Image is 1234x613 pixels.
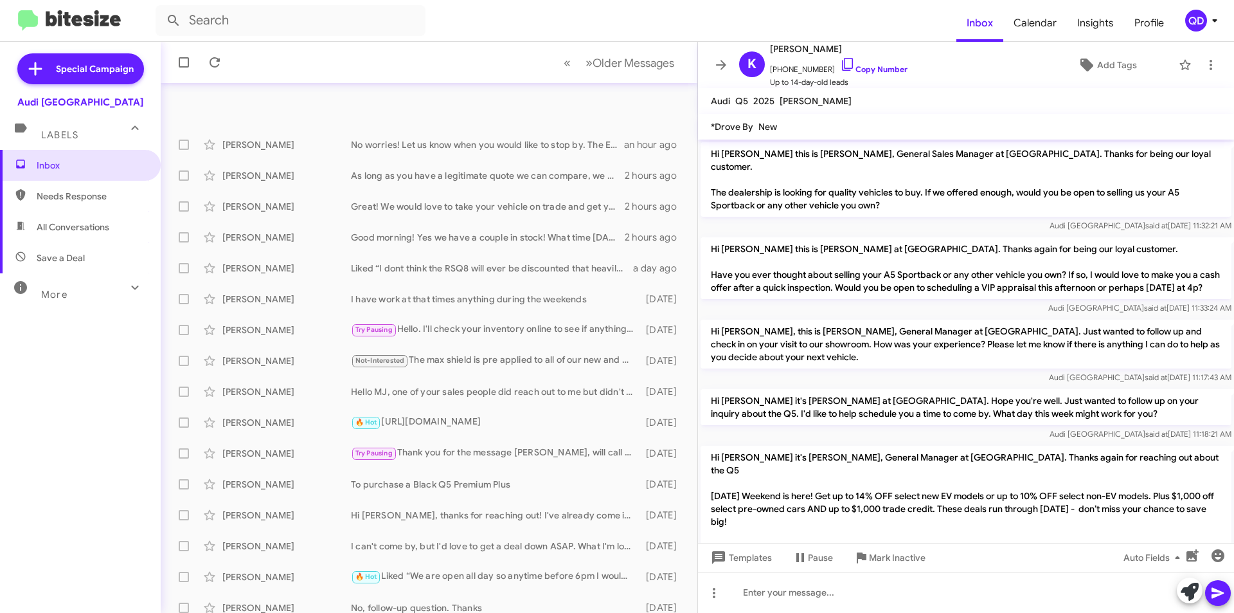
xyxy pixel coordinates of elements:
button: Next [578,50,682,76]
span: Try Pausing [355,325,393,334]
div: a day ago [633,262,687,275]
div: [PERSON_NAME] [222,231,351,244]
div: Audi [GEOGRAPHIC_DATA] [17,96,143,109]
div: [DATE] [639,324,687,336]
a: Copy Number [840,64,908,74]
span: Audi [GEOGRAPHIC_DATA] [DATE] 11:18:21 AM [1050,429,1231,439]
span: Needs Response [37,190,146,203]
div: [PERSON_NAME] [222,324,351,336]
span: » [586,55,593,71]
span: said at [1145,372,1167,382]
div: [PERSON_NAME] [222,447,351,460]
div: [PERSON_NAME] [222,293,351,306]
div: [PERSON_NAME] [222,416,351,429]
div: I have work at that times anything during the weekends [351,293,639,306]
div: As long as you have a legitimate quote we can compare, we will beat it and save you the trip :) [351,169,625,182]
span: said at [1145,221,1168,230]
span: « [564,55,571,71]
div: [PERSON_NAME] [222,354,351,367]
span: Up to 14-day-old leads [770,76,908,89]
p: Hi [PERSON_NAME], this is [PERSON_NAME], General Manager at [GEOGRAPHIC_DATA]. Just wanted to fol... [701,320,1231,369]
div: [DATE] [639,385,687,398]
span: Pause [808,546,833,569]
div: 2 hours ago [625,169,687,182]
span: New [758,121,777,133]
span: 🔥 Hot [355,418,377,426]
span: [PHONE_NUMBER] [770,57,908,76]
div: [PERSON_NAME] [222,385,351,398]
p: Hi [PERSON_NAME] this is [PERSON_NAME], General Sales Manager at [GEOGRAPHIC_DATA]. Thanks for be... [701,142,1231,217]
div: [URL][DOMAIN_NAME] [351,415,639,430]
div: 2 hours ago [625,231,687,244]
span: All Conversations [37,221,109,233]
div: Hi [PERSON_NAME], thanks for reaching out! I've already come in and checked out the car. I'm curr... [351,509,639,522]
div: Good morning! Yes we have a couple in stock! What time [DATE] would you like to come in? [351,231,625,244]
span: Special Campaign [56,62,134,75]
span: Try Pausing [355,449,393,457]
span: Mark Inactive [869,546,925,569]
p: Hi [PERSON_NAME] it's [PERSON_NAME], General Manager at [GEOGRAPHIC_DATA]. Thanks again for reach... [701,446,1231,559]
div: Great! We would love to take your vehicle on trade and get you into a new vehicle. What time [DAT... [351,200,625,213]
span: Audi [GEOGRAPHIC_DATA] [DATE] 11:17:43 AM [1049,372,1231,382]
div: Thank you for the message [PERSON_NAME], will call when we ready. Busy this week . Thanks in advance [351,446,639,461]
nav: Page navigation example [557,50,682,76]
span: said at [1144,303,1167,313]
div: an hour ago [624,138,687,151]
div: 2 hours ago [625,200,687,213]
div: [DATE] [639,571,687,583]
button: Add Tags [1041,53,1172,77]
span: Q5 [735,95,748,107]
div: [PERSON_NAME] [222,478,351,491]
span: Labels [41,129,78,141]
input: Search [156,5,425,36]
div: [DATE] [639,540,687,553]
span: K [747,54,756,75]
a: Special Campaign [17,53,144,84]
div: Hello. I'll check your inventory online to see if anything that interests me and the price in my ... [351,322,639,337]
span: Templates [708,546,772,569]
button: Templates [698,546,782,569]
div: [DATE] [639,478,687,491]
button: Pause [782,546,843,569]
div: [DATE] [639,354,687,367]
span: *Drove By [711,121,753,133]
button: QD [1174,10,1220,32]
div: [DATE] [639,447,687,460]
a: Insights [1067,5,1124,42]
div: Liked “We are open all day so anytime before 6pm I would say.” [351,569,639,584]
span: [PERSON_NAME] [770,41,908,57]
div: [PERSON_NAME] [222,262,351,275]
div: [PERSON_NAME] [222,138,351,151]
span: Audi [GEOGRAPHIC_DATA] [DATE] 11:32:21 AM [1050,221,1231,230]
button: Mark Inactive [843,546,936,569]
span: 🔥 Hot [355,572,377,581]
span: 2025 [753,95,774,107]
button: Auto Fields [1113,546,1195,569]
button: Previous [556,50,578,76]
div: [DATE] [639,509,687,522]
span: Older Messages [593,56,674,70]
div: To purchase a Black Q5 Premium Plus [351,478,639,491]
span: Add Tags [1097,53,1137,77]
div: [DATE] [639,416,687,429]
a: Profile [1124,5,1174,42]
div: Hello MJ, one of your sales people did reach out to me but didn't have the interior color we were... [351,385,639,398]
div: I can't come by, but I'd love to get a deal down ASAP. What I'm looking for is a three-year lease... [351,540,639,553]
div: [DATE] [639,293,687,306]
span: [PERSON_NAME] [780,95,852,107]
div: [PERSON_NAME] [222,200,351,213]
div: [PERSON_NAME] [222,169,351,182]
a: Inbox [956,5,1003,42]
span: Not-Interested [355,356,405,365]
a: Calendar [1003,5,1067,42]
span: Auto Fields [1123,546,1185,569]
span: Audi [711,95,730,107]
div: Liked “I dont think the RSQ8 will ever be discounted that heavily but congrats on your Porsche.” [351,262,633,275]
div: QD [1185,10,1207,32]
div: [PERSON_NAME] [222,540,351,553]
div: The max shield is pre applied to all of our new and pre-owned cars but congrats on your new car [351,353,639,368]
div: [PERSON_NAME] [222,571,351,583]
